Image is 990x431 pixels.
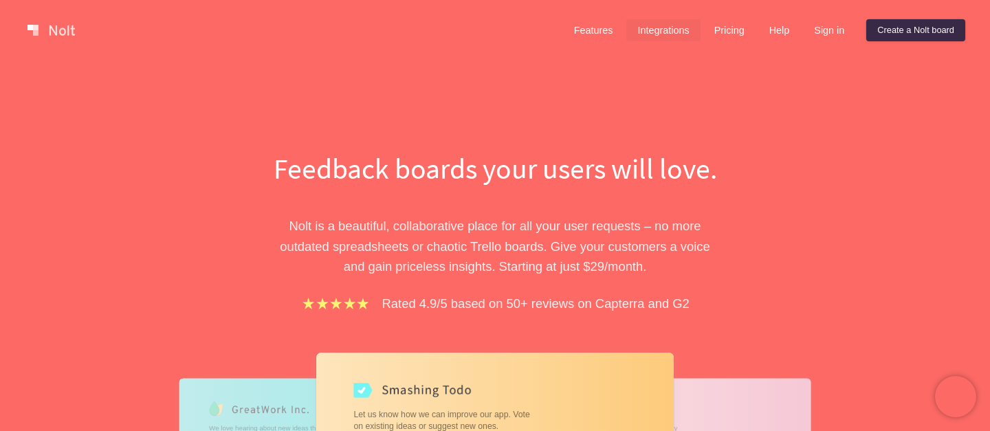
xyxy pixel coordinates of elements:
[258,216,732,276] p: Nolt is a beautiful, collaborative place for all your user requests – no more outdated spreadshee...
[258,148,732,188] h1: Feedback boards your users will love.
[626,19,700,41] a: Integrations
[803,19,855,41] a: Sign in
[703,19,756,41] a: Pricing
[382,294,690,313] p: Rated 4.9/5 based on 50+ reviews on Capterra and G2
[866,19,965,41] a: Create a Nolt board
[758,19,801,41] a: Help
[935,376,976,417] iframe: Chatra live chat
[563,19,624,41] a: Features
[300,296,371,311] img: stars.b067e34983.png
